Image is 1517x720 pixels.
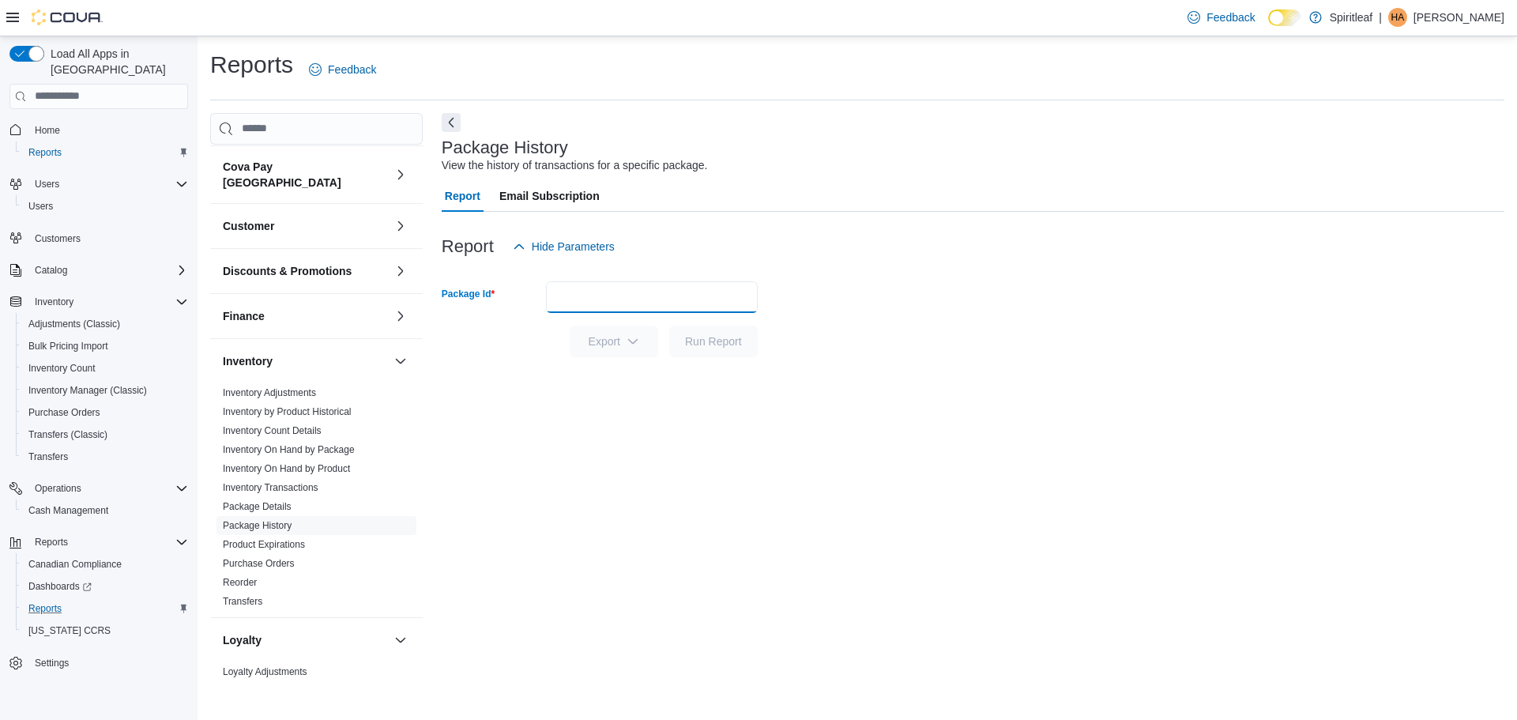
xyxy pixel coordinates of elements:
span: Users [28,200,53,213]
button: Inventory [223,353,388,369]
span: Feedback [328,62,376,77]
span: Hide Parameters [532,239,615,254]
a: Inventory by Product Historical [223,406,352,417]
span: Package History [223,519,292,532]
span: Reports [22,143,188,162]
span: Report [445,180,480,212]
a: Home [28,121,66,140]
h3: Package History [442,138,568,157]
a: Inventory Count [22,359,102,378]
button: Operations [3,477,194,499]
h1: Reports [210,49,293,81]
a: Inventory Manager (Classic) [22,381,153,400]
a: Reports [22,143,68,162]
button: Finance [391,307,410,326]
button: Discounts & Promotions [391,262,410,281]
p: [PERSON_NAME] [1413,8,1504,27]
button: Canadian Compliance [16,553,194,575]
nav: Complex example [9,112,188,716]
button: Customers [3,227,194,250]
p: | [1379,8,1382,27]
h3: Inventory [223,353,273,369]
span: Inventory Count Details [223,424,322,437]
a: Inventory Adjustments [223,387,316,398]
div: Holly A [1388,8,1407,27]
span: Users [35,178,59,190]
span: Purchase Orders [223,557,295,570]
span: Users [22,197,188,216]
span: Washington CCRS [22,621,188,640]
input: Dark Mode [1268,9,1301,26]
h3: Loyalty [223,632,262,648]
a: Reports [22,599,68,618]
span: Transfers (Classic) [22,425,188,444]
span: Adjustments (Classic) [28,318,120,330]
span: Inventory [28,292,188,311]
button: Settings [3,651,194,674]
button: Loyalty [391,631,410,650]
h3: Customer [223,218,274,234]
button: Adjustments (Classic) [16,313,194,335]
div: Inventory [210,383,423,617]
span: Product Expirations [223,538,305,551]
span: Loyalty Adjustments [223,665,307,678]
span: Transfers [22,447,188,466]
h3: Discounts & Promotions [223,263,352,279]
button: Finance [223,308,388,324]
span: Export [579,326,649,357]
button: Inventory [391,352,410,371]
a: Settings [28,654,75,673]
button: Inventory [3,291,194,313]
span: Reports [28,602,62,615]
a: Package Details [223,501,292,512]
a: Adjustments (Classic) [22,315,126,334]
button: Catalog [28,261,73,280]
a: Package History [223,520,292,531]
button: Reports [28,533,74,552]
button: Export [570,326,658,357]
a: Inventory Count Details [223,425,322,436]
button: Run Report [669,326,758,357]
button: Users [28,175,66,194]
a: Feedback [303,54,382,85]
span: Catalog [28,261,188,280]
label: Package Id [442,288,495,300]
span: Bulk Pricing Import [22,337,188,356]
span: Inventory On Hand by Package [223,443,355,456]
span: Cash Management [22,501,188,520]
span: Package Details [223,500,292,513]
a: [US_STATE] CCRS [22,621,117,640]
span: Dashboards [22,577,188,596]
span: Operations [28,479,188,498]
span: Transfers [223,595,262,608]
button: Catalog [3,259,194,281]
button: Hide Parameters [506,231,621,262]
span: Settings [35,657,69,669]
a: Inventory Transactions [223,482,318,493]
span: Feedback [1206,9,1255,25]
span: Cash Management [28,504,108,517]
button: Users [3,173,194,195]
a: Inventory On Hand by Product [223,463,350,474]
button: Loyalty [223,632,388,648]
span: Canadian Compliance [28,558,122,571]
span: Purchase Orders [28,406,100,419]
button: Discounts & Promotions [223,263,388,279]
span: Inventory Manager (Classic) [28,384,147,397]
a: Transfers [223,596,262,607]
span: Users [28,175,188,194]
button: [US_STATE] CCRS [16,620,194,642]
button: Reports [16,141,194,164]
button: Reports [16,597,194,620]
span: Inventory [35,296,73,308]
button: Users [16,195,194,217]
a: Transfers (Classic) [22,425,114,444]
div: Loyalty [210,662,423,707]
h3: Finance [223,308,265,324]
span: Canadian Compliance [22,555,188,574]
a: Loyalty Adjustments [223,666,307,677]
span: Home [28,120,188,140]
img: Cova [32,9,103,25]
button: Inventory [28,292,80,311]
a: Bulk Pricing Import [22,337,115,356]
